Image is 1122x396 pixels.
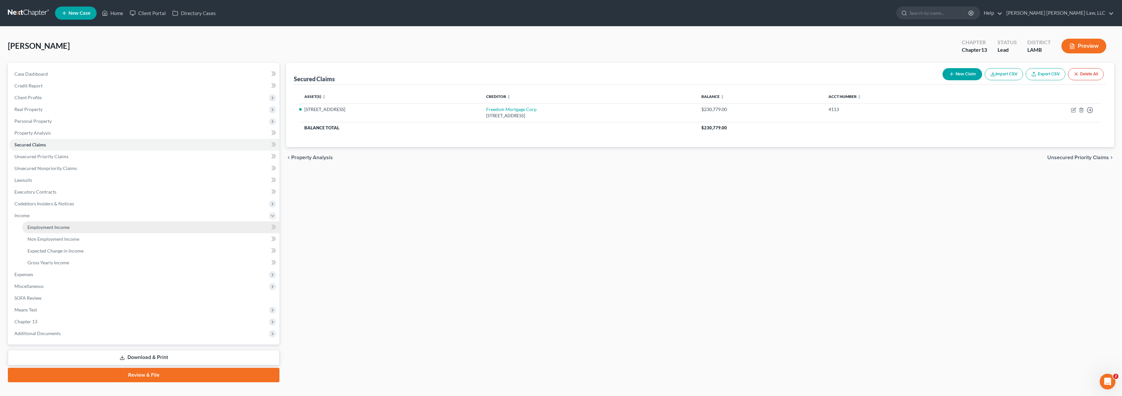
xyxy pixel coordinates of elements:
[9,139,279,151] a: Secured Claims
[962,46,987,54] div: Chapter
[14,83,43,88] span: Credit Report
[22,221,279,233] a: Employment Income
[998,46,1017,54] div: Lead
[985,68,1023,80] button: Import CSV
[1047,155,1109,160] span: Unsecured Priority Claims
[9,186,279,198] a: Executory Contracts
[28,260,69,265] span: Gross Yearly Income
[1027,39,1051,46] div: District
[14,95,42,100] span: Client Profile
[1113,374,1118,379] span: 2
[980,7,1002,19] a: Help
[14,272,33,277] span: Expenses
[828,94,861,99] a: Acct Number unfold_more
[294,75,335,83] div: Secured Claims
[701,106,818,113] div: $230,779.00
[169,7,219,19] a: Directory Cases
[14,130,51,136] span: Property Analysis
[22,233,279,245] a: Non Employment Income
[857,95,861,99] i: unfold_more
[1068,68,1104,80] button: Delete All
[304,94,326,99] a: Asset(s) unfold_more
[291,155,333,160] span: Property Analysis
[828,106,971,113] div: 4113
[981,47,987,53] span: 13
[1109,155,1114,160] i: chevron_right
[9,80,279,92] a: Credit Report
[14,189,56,195] span: Executory Contracts
[14,319,37,324] span: Chapter 13
[701,94,724,99] a: Balance unfold_more
[126,7,169,19] a: Client Portal
[14,330,61,336] span: Additional Documents
[99,7,126,19] a: Home
[28,224,69,230] span: Employment Income
[14,154,68,159] span: Unsecured Priority Claims
[486,106,537,112] a: Freedom Mortgage Corp
[8,350,279,365] a: Download & Print
[299,122,696,134] th: Balance Total
[322,95,326,99] i: unfold_more
[1026,68,1065,80] a: Export CSV
[9,174,279,186] a: Lawsuits
[14,177,32,183] span: Lawsuits
[9,68,279,80] a: Case Dashboard
[14,283,44,289] span: Miscellaneous
[1027,46,1051,54] div: LAMB
[998,39,1017,46] div: Status
[286,155,291,160] i: chevron_left
[14,71,48,77] span: Case Dashboard
[14,307,37,312] span: Means Test
[14,142,46,147] span: Secured Claims
[701,125,727,130] span: $230,779.00
[8,41,70,50] span: [PERSON_NAME]
[304,106,476,113] li: [STREET_ADDRESS]
[9,292,279,304] a: SOFA Review
[14,165,77,171] span: Unsecured Nonpriority Claims
[507,95,511,99] i: unfold_more
[1003,7,1114,19] a: [PERSON_NAME] [PERSON_NAME] Law, LLC
[962,39,987,46] div: Chapter
[9,162,279,174] a: Unsecured Nonpriority Claims
[22,257,279,269] a: Gross Yearly Income
[14,213,29,218] span: Income
[286,155,333,160] button: chevron_left Property Analysis
[1047,155,1114,160] button: Unsecured Priority Claims chevron_right
[68,11,90,16] span: New Case
[1061,39,1106,53] button: Preview
[14,295,42,301] span: SOFA Review
[486,113,691,119] div: [STREET_ADDRESS]
[14,106,43,112] span: Real Property
[720,95,724,99] i: unfold_more
[22,245,279,257] a: Expected Change in Income
[14,118,52,124] span: Personal Property
[909,7,969,19] input: Search by name...
[8,368,279,382] a: Review & File
[28,236,79,242] span: Non Employment Income
[14,201,74,206] span: Codebtors Insiders & Notices
[9,127,279,139] a: Property Analysis
[942,68,982,80] button: New Claim
[486,94,511,99] a: Creditor unfold_more
[28,248,84,254] span: Expected Change in Income
[9,151,279,162] a: Unsecured Priority Claims
[1100,374,1115,389] iframe: Intercom live chat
